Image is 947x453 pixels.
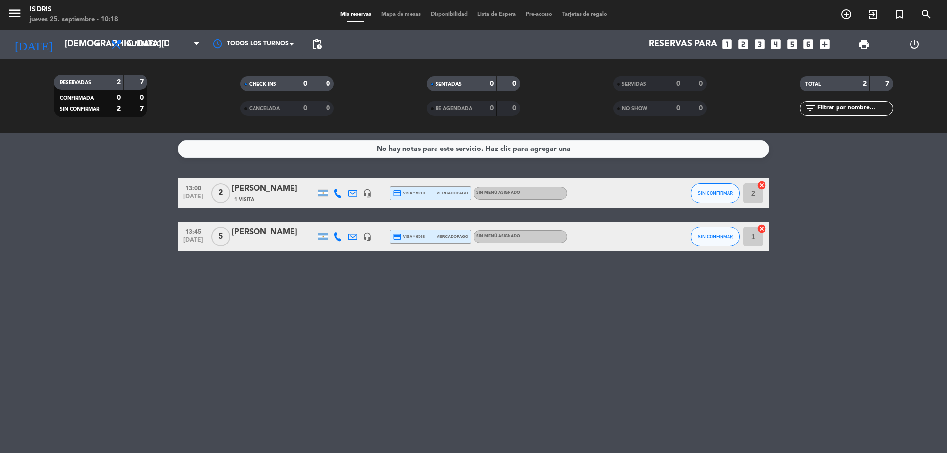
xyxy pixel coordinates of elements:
[885,80,891,87] strong: 7
[377,143,571,155] div: No hay notas para este servicio. Haz clic para agregar una
[393,189,425,198] span: visa * 5210
[437,233,468,240] span: mercadopago
[140,105,146,112] strong: 7
[303,105,307,112] strong: 0
[437,190,468,196] span: mercadopago
[326,80,332,87] strong: 0
[858,38,870,50] span: print
[476,234,520,238] span: Sin menú asignado
[311,38,323,50] span: pending_actions
[757,180,766,190] i: cancel
[436,106,472,111] span: RE AGENDADA
[436,82,462,87] span: SENTADAS
[7,6,22,24] button: menu
[805,82,821,87] span: TOTAL
[757,224,766,234] i: cancel
[326,105,332,112] strong: 0
[769,38,782,51] i: looks_4
[818,38,831,51] i: add_box
[335,12,376,17] span: Mis reservas
[249,82,276,87] span: CHECK INS
[698,190,733,196] span: SIN CONFIRMAR
[512,105,518,112] strong: 0
[7,34,60,55] i: [DATE]
[512,80,518,87] strong: 0
[60,96,94,101] span: CONFIRMADA
[816,103,893,114] input: Filtrar por nombre...
[920,8,932,20] i: search
[393,232,401,241] i: credit_card
[753,38,766,51] i: looks_3
[867,8,879,20] i: exit_to_app
[622,82,646,87] span: SERVIDAS
[557,12,612,17] span: Tarjetas de regalo
[117,105,121,112] strong: 2
[737,38,750,51] i: looks_two
[30,15,118,25] div: jueves 25. septiembre - 10:18
[232,182,316,195] div: [PERSON_NAME]
[802,38,815,51] i: looks_6
[490,80,494,87] strong: 0
[211,183,230,203] span: 2
[363,189,372,198] i: headset_mic
[117,94,121,101] strong: 0
[303,80,307,87] strong: 0
[476,191,520,195] span: Sin menú asignado
[691,227,740,246] button: SIN CONFIRMAR
[691,183,740,203] button: SIN CONFIRMAR
[840,8,852,20] i: add_circle_outline
[889,30,940,59] div: LOG OUT
[127,41,161,48] span: Almuerzo
[181,237,206,248] span: [DATE]
[909,38,920,50] i: power_settings_new
[804,103,816,114] i: filter_list
[30,5,118,15] div: isidris
[786,38,799,51] i: looks_5
[140,94,146,101] strong: 0
[376,12,426,17] span: Mapa de mesas
[60,80,91,85] span: RESERVADAS
[698,234,733,239] span: SIN CONFIRMAR
[426,12,473,17] span: Disponibilidad
[393,232,425,241] span: visa * 6568
[473,12,521,17] span: Lista de Espera
[211,227,230,246] span: 5
[649,39,717,49] span: Reservas para
[234,196,254,204] span: 1 Visita
[117,79,121,86] strong: 2
[7,6,22,21] i: menu
[181,182,206,193] span: 13:00
[393,189,401,198] i: credit_card
[676,80,680,87] strong: 0
[676,105,680,112] strong: 0
[232,226,316,239] div: [PERSON_NAME]
[140,79,146,86] strong: 7
[863,80,867,87] strong: 2
[92,38,104,50] i: arrow_drop_down
[490,105,494,112] strong: 0
[699,80,705,87] strong: 0
[181,193,206,205] span: [DATE]
[60,107,99,112] span: SIN CONFIRMAR
[622,106,647,111] span: NO SHOW
[249,106,280,111] span: CANCELADA
[521,12,557,17] span: Pre-acceso
[721,38,733,51] i: looks_one
[894,8,906,20] i: turned_in_not
[363,232,372,241] i: headset_mic
[181,225,206,237] span: 13:45
[699,105,705,112] strong: 0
